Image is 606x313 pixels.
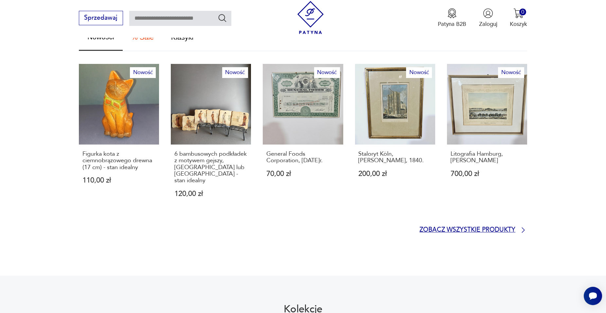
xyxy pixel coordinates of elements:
[358,170,432,177] p: 200,00 zł
[479,8,497,28] button: Zaloguj
[483,8,493,18] img: Ikonka użytkownika
[438,8,466,28] button: Patyna B2B
[171,64,251,213] a: Nowość6 bambusowych podkładek z motywem gejszy, Chiny lub Japonia - stan idealny6 bambusowych pod...
[79,11,123,25] button: Sprzedawaj
[419,226,527,234] a: Zobacz wszystkie produkty
[358,151,432,164] p: Staloryt Köln, [PERSON_NAME], 1840.
[419,227,515,233] p: Zobacz wszystkie produkty
[438,20,466,28] p: Patyna B2B
[266,151,340,164] p: General Foods Corporation, [DATE]r.
[510,8,527,28] button: 0Koszyk
[82,177,156,184] p: 110,00 zł
[82,151,156,171] p: Figurka kota z ciemnobrązowego drewna (17 cm) - stan idealny
[132,34,154,41] span: % Sale
[266,170,340,177] p: 70,00 zł
[79,64,159,213] a: NowośćFigurka kota z ciemnobrązowego drewna (17 cm) - stan idealnyFigurka kota z ciemnobrązowego ...
[174,190,248,197] p: 120,00 zł
[171,34,193,41] span: Klasyki
[513,8,524,18] img: Ikona koszyka
[519,9,526,15] div: 0
[218,13,227,23] button: Szukaj
[447,8,457,18] img: Ikona medalu
[451,170,524,177] p: 700,00 zł
[510,20,527,28] p: Koszyk
[584,287,602,305] iframe: Smartsupp widget button
[263,64,343,213] a: NowośćGeneral Foods Corporation, 9 Listopad 1970r.General Foods Corporation, [DATE]r.70,00 zł
[87,33,114,41] span: Nowości
[355,64,435,213] a: NowośćStaloryt Köln, Johann Poppel, 1840.Staloryt Köln, [PERSON_NAME], 1840.200,00 zł
[438,8,466,28] a: Ikona medaluPatyna B2B
[294,1,327,34] img: Patyna - sklep z meblami i dekoracjami vintage
[447,64,527,213] a: NowośćLitografia Hamburg, Wilhelm HeuerLitografia Hamburg, [PERSON_NAME]700,00 zł
[479,20,497,28] p: Zaloguj
[174,151,248,184] p: 6 bambusowych podkładek z motywem gejszy, [GEOGRAPHIC_DATA] lub [GEOGRAPHIC_DATA] - stan idealny
[451,151,524,164] p: Litografia Hamburg, [PERSON_NAME]
[79,16,123,21] a: Sprzedawaj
